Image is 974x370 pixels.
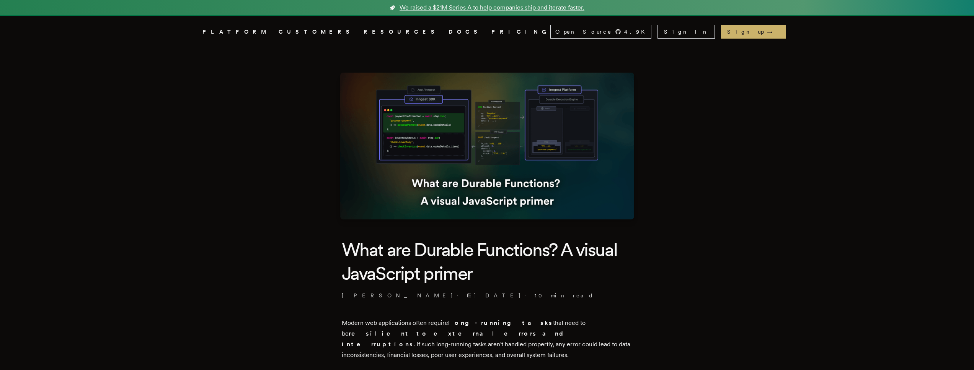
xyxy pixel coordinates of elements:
[340,73,634,219] img: Featured image for What are Durable Functions? A visual JavaScript primer blog post
[555,28,612,36] span: Open Source
[449,27,482,37] a: DOCS
[491,27,550,37] a: PRICING
[342,238,633,286] h1: What are Durable Functions? A visual JavaScript primer
[624,28,649,36] span: 4.9 K
[342,292,633,299] p: · ·
[767,28,780,36] span: →
[342,318,633,360] p: Modern web applications often require that need to be . If such long-running tasks aren't handled...
[202,27,269,37] button: PLATFORM
[467,292,521,299] span: [DATE]
[181,16,793,48] nav: Global
[721,25,786,39] a: Sign up
[535,292,594,299] span: 10 min read
[279,27,354,37] a: CUSTOMERS
[342,292,454,299] a: [PERSON_NAME]
[400,3,584,12] span: We raised a $21M Series A to help companies ship and iterate faster.
[342,330,569,348] strong: resilient to external errors and interruptions
[448,319,553,326] strong: long-running tasks
[364,27,439,37] button: RESOURCES
[657,25,715,39] a: Sign In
